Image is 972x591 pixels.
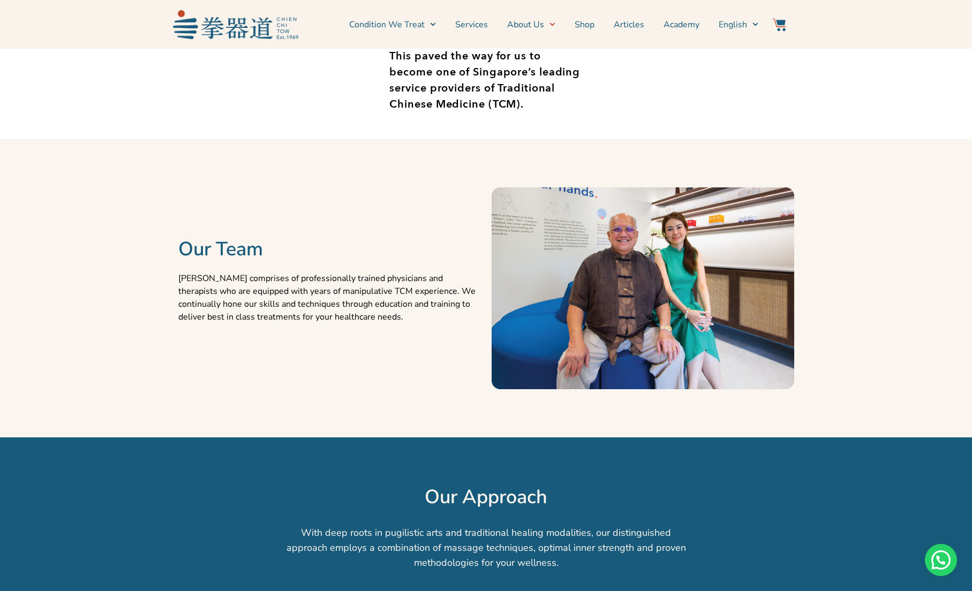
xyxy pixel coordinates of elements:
[507,11,555,38] a: About Us
[719,18,747,31] span: English
[349,11,436,38] a: Condition We Treat
[614,11,644,38] a: Articles
[178,272,481,323] p: [PERSON_NAME] comprises of professionally trained physicians and therapists who are equipped with...
[719,11,758,38] a: English
[111,486,861,509] h2: Our Approach
[492,187,794,389] img: Untitled-3-01
[178,238,481,261] h2: Our Team
[304,11,759,38] nav: Menu
[664,11,699,38] a: Academy
[455,11,488,38] a: Services
[773,18,786,31] img: Website Icon-03
[285,525,687,570] p: With deep roots in pugilistic arts and traditional healing modalities, our distinguished approach...
[575,11,594,38] a: Shop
